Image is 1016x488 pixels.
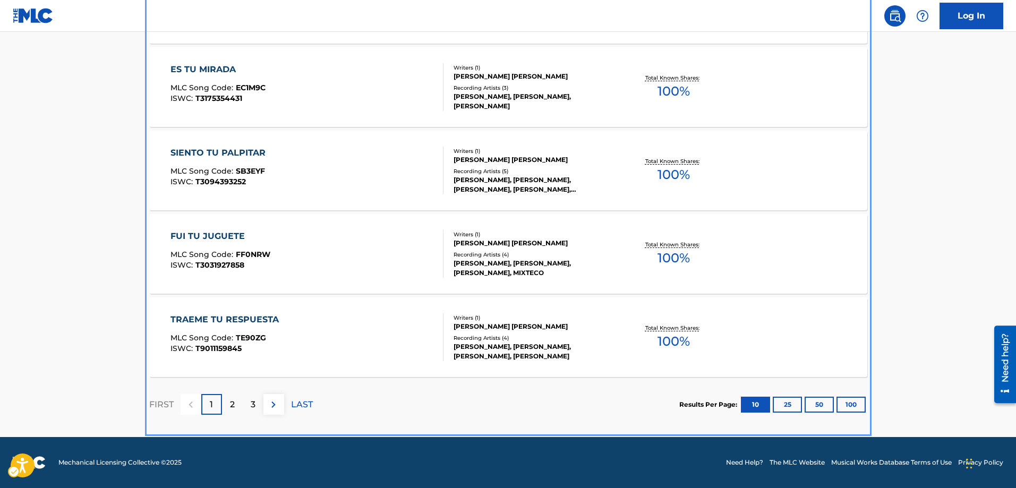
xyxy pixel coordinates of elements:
[170,83,236,92] span: MLC Song Code :
[149,47,867,127] a: ES TU MIRADAMLC Song Code:EC1M9CISWC:T3175354431Writers (1)[PERSON_NAME] [PERSON_NAME]Recording A...
[645,74,702,82] p: Total Known Shares:
[963,437,1016,488] div: Chat Widget
[741,397,770,413] button: 10
[170,344,195,353] span: ISWC :
[966,448,972,480] div: Drag
[916,10,929,22] img: help
[831,458,952,467] a: Musical Works Database Terms of Use
[454,84,614,92] div: Recording Artists ( 3 )
[170,147,271,159] div: SIENTO TU PALPITAR
[454,92,614,111] div: [PERSON_NAME], [PERSON_NAME], [PERSON_NAME]
[454,230,614,238] div: Writers ( 1 )
[236,333,266,343] span: TE90ZG
[170,260,195,270] span: ISWC :
[170,63,266,76] div: ES TU MIRADA
[291,398,313,411] p: LAST
[454,64,614,72] div: Writers ( 1 )
[13,8,54,23] img: MLC Logo
[645,241,702,249] p: Total Known Shares:
[658,332,690,351] span: 100 %
[149,131,867,210] a: SIENTO TU PALPITARMLC Song Code:SB3EYFISWC:T3094393252Writers (1)[PERSON_NAME] [PERSON_NAME]Recor...
[454,259,614,278] div: [PERSON_NAME], [PERSON_NAME], [PERSON_NAME], MIXTECO
[836,397,866,413] button: 100
[236,166,265,176] span: SB3EYF
[454,147,614,155] div: Writers ( 1 )
[236,83,266,92] span: EC1M9C
[454,175,614,194] div: [PERSON_NAME], [PERSON_NAME], [PERSON_NAME], [PERSON_NAME], [PERSON_NAME]
[454,342,614,361] div: [PERSON_NAME], [PERSON_NAME], [PERSON_NAME], [PERSON_NAME]
[963,437,1016,488] iframe: Hubspot Iframe
[986,322,1016,407] iframe: Iframe | Resource Center
[170,177,195,186] span: ISWC :
[889,10,901,22] img: search
[58,458,182,467] span: Mechanical Licensing Collective © 2025
[195,177,246,186] span: T3094393252
[195,93,242,103] span: T3175354431
[251,398,255,411] p: 3
[236,250,270,259] span: FF0NRW
[454,314,614,322] div: Writers ( 1 )
[958,458,1003,467] a: Privacy Policy
[454,251,614,259] div: Recording Artists ( 4 )
[454,322,614,331] div: [PERSON_NAME] [PERSON_NAME]
[940,3,1003,29] a: Log In
[454,334,614,342] div: Recording Artists ( 4 )
[13,456,46,469] img: logo
[679,400,740,409] p: Results Per Page:
[267,398,280,411] img: right
[726,458,763,467] a: Need Help?
[773,397,802,413] button: 25
[149,297,867,377] a: TRAEME TU RESPUESTAMLC Song Code:TE90ZGISWC:T9011159845Writers (1)[PERSON_NAME] [PERSON_NAME]Reco...
[170,93,195,103] span: ISWC :
[770,458,825,467] a: The MLC Website
[195,344,242,353] span: T9011159845
[454,167,614,175] div: Recording Artists ( 5 )
[170,313,284,326] div: TRAEME TU RESPUESTA
[658,249,690,268] span: 100 %
[805,397,834,413] button: 50
[658,82,690,101] span: 100 %
[454,72,614,81] div: [PERSON_NAME] [PERSON_NAME]
[170,230,270,243] div: FUI TU JUGUETE
[230,398,235,411] p: 2
[658,165,690,184] span: 100 %
[645,324,702,332] p: Total Known Shares:
[170,333,236,343] span: MLC Song Code :
[149,214,867,294] a: FUI TU JUGUETEMLC Song Code:FF0NRWISWC:T3031927858Writers (1)[PERSON_NAME] [PERSON_NAME]Recording...
[210,398,213,411] p: 1
[195,260,244,270] span: T3031927858
[170,166,236,176] span: MLC Song Code :
[454,238,614,248] div: [PERSON_NAME] [PERSON_NAME]
[645,157,702,165] p: Total Known Shares:
[454,155,614,165] div: [PERSON_NAME] [PERSON_NAME]
[149,398,174,411] p: FIRST
[170,250,236,259] span: MLC Song Code :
